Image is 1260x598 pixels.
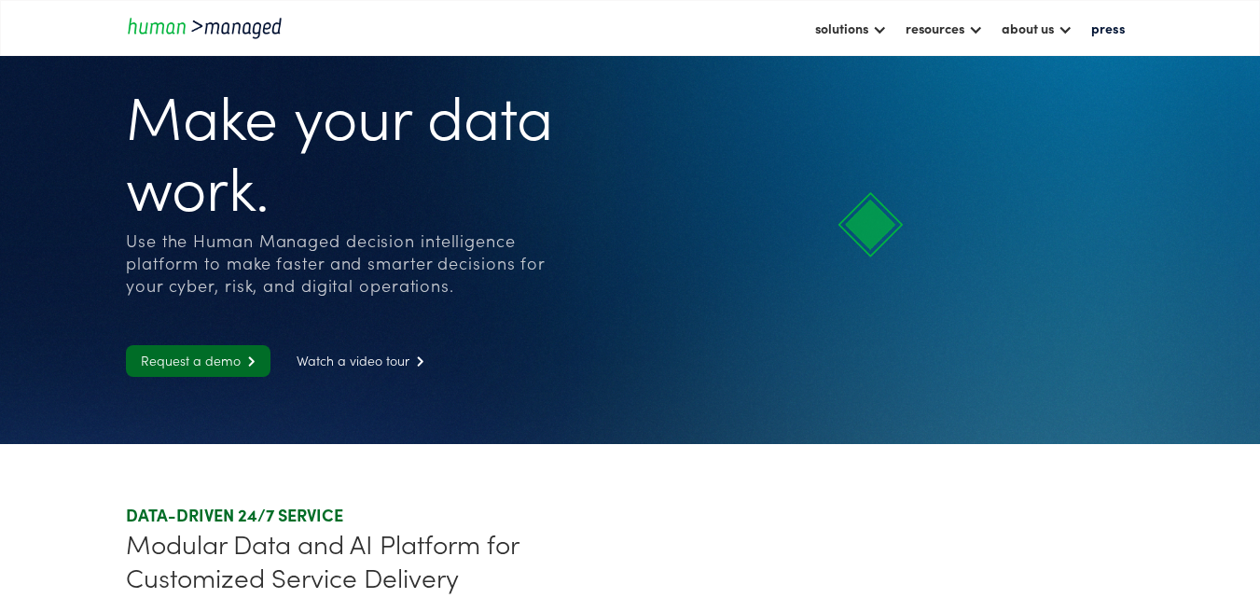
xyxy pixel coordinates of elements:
span:  [409,355,424,368]
div: resources [896,12,992,44]
div: solutions [815,17,868,39]
a: Request a demo [126,345,270,377]
span:  [241,355,256,368]
div: solutions [806,12,896,44]
div: Use the Human Managed decision intelligence platform to make faster and smarter decisions for you... [126,229,560,297]
h1: Make your data work. [126,78,560,220]
div: Modular Data and AI Platform for Customized Service Delivery [126,526,622,593]
a: press [1082,12,1134,44]
div: about us [992,12,1082,44]
div: DATA-DRIVEN 24/7 SERVICE [126,504,622,526]
div: resources [906,17,964,39]
a: home [126,15,294,40]
a: Watch a video tour [282,345,439,377]
div: about us [1002,17,1054,39]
